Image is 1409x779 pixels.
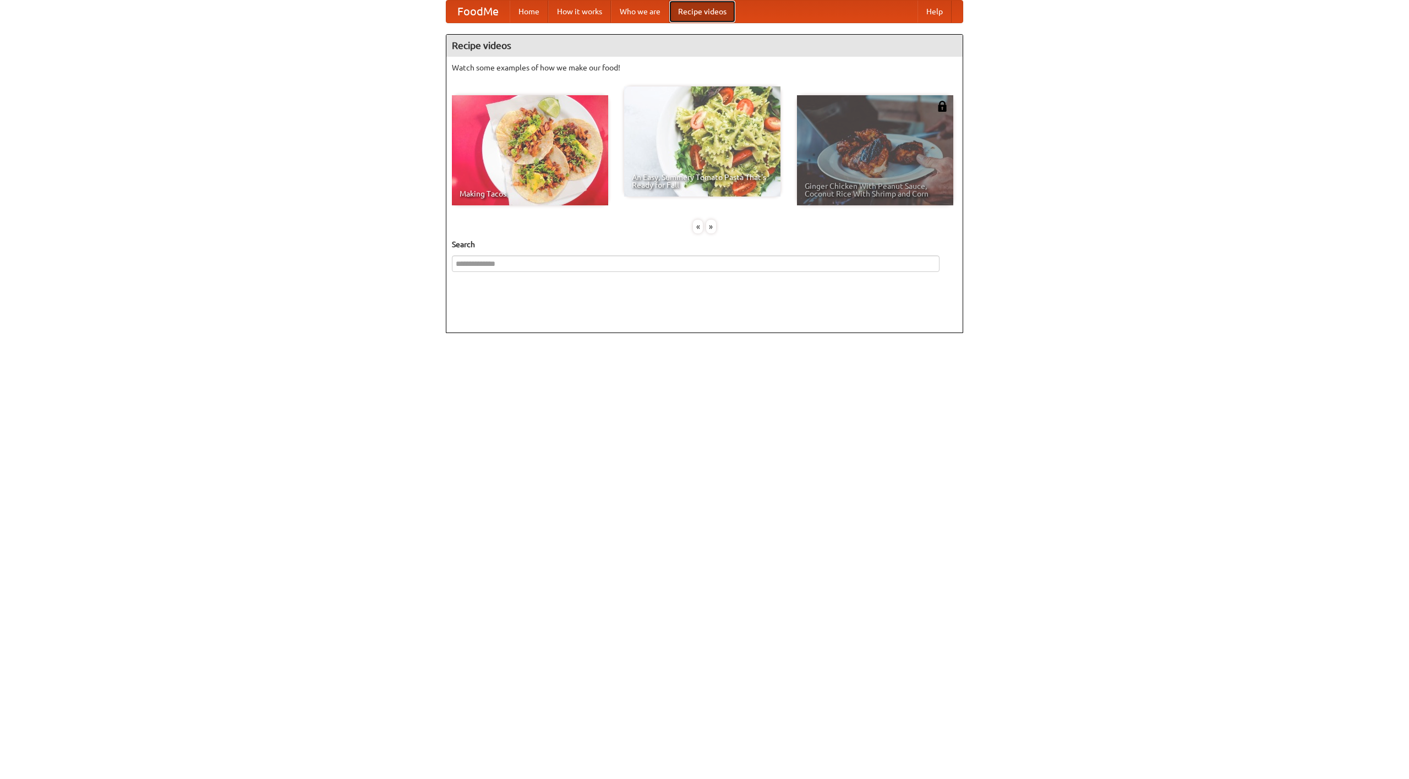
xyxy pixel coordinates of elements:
a: Making Tacos [452,95,608,205]
a: An Easy, Summery Tomato Pasta That's Ready for Fall [624,86,780,197]
div: « [693,220,703,233]
a: Recipe videos [669,1,735,23]
p: Watch some examples of how we make our food! [452,62,957,73]
a: How it works [548,1,611,23]
div: » [706,220,716,233]
h5: Search [452,239,957,250]
img: 483408.png [937,101,948,112]
span: Making Tacos [460,190,600,198]
a: Help [918,1,952,23]
a: Who we are [611,1,669,23]
h4: Recipe videos [446,35,963,57]
span: An Easy, Summery Tomato Pasta That's Ready for Fall [632,173,773,189]
a: Home [510,1,548,23]
a: FoodMe [446,1,510,23]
